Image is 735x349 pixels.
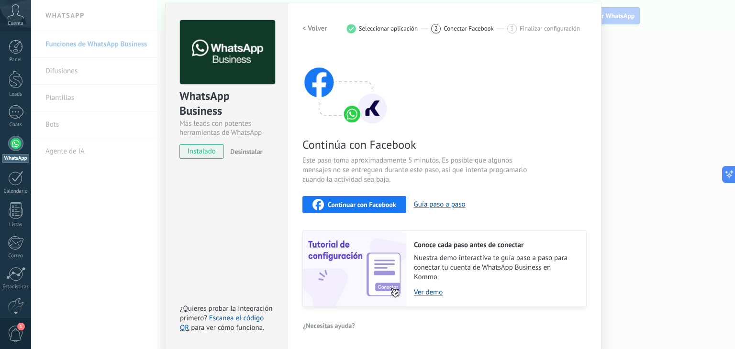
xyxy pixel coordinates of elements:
[359,25,418,32] span: Seleccionar aplicación
[414,200,466,209] button: Guía paso a paso
[302,156,530,185] span: Este paso toma aproximadamente 5 minutos. Es posible que algunos mensajes no se entreguen durante...
[2,188,30,195] div: Calendario
[2,284,30,290] div: Estadísticas
[191,323,264,332] span: para ver cómo funciona.
[17,323,25,330] span: 1
[2,222,30,228] div: Listas
[414,253,577,282] span: Nuestra demo interactiva te guía paso a paso para conectar tu cuenta de WhatsApp Business en Kommo.
[444,25,494,32] span: Conectar Facebook
[180,144,223,159] span: instalado
[302,20,327,37] button: < Volver
[8,21,23,27] span: Cuenta
[2,253,30,259] div: Correo
[414,240,577,250] h2: Conoce cada paso antes de conectar
[180,304,273,323] span: ¿Quieres probar la integración primero?
[179,88,274,119] div: WhatsApp Business
[302,318,356,333] button: ¿Necesitas ayuda?
[520,25,580,32] span: Finalizar configuración
[180,314,264,332] a: Escanea el código QR
[180,20,275,85] img: logo_main.png
[2,57,30,63] div: Panel
[2,154,29,163] div: WhatsApp
[328,201,396,208] span: Continuar con Facebook
[414,288,577,297] a: Ver demo
[2,91,30,98] div: Leads
[226,144,262,159] button: Desinstalar
[2,122,30,128] div: Chats
[302,137,530,152] span: Continúa con Facebook
[230,147,262,156] span: Desinstalar
[303,322,355,329] span: ¿Necesitas ayuda?
[302,196,406,213] button: Continuar con Facebook
[434,24,438,33] span: 2
[302,49,389,125] img: connect with facebook
[179,119,274,137] div: Más leads con potentes herramientas de WhatsApp
[510,24,513,33] span: 3
[302,24,327,33] h2: < Volver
